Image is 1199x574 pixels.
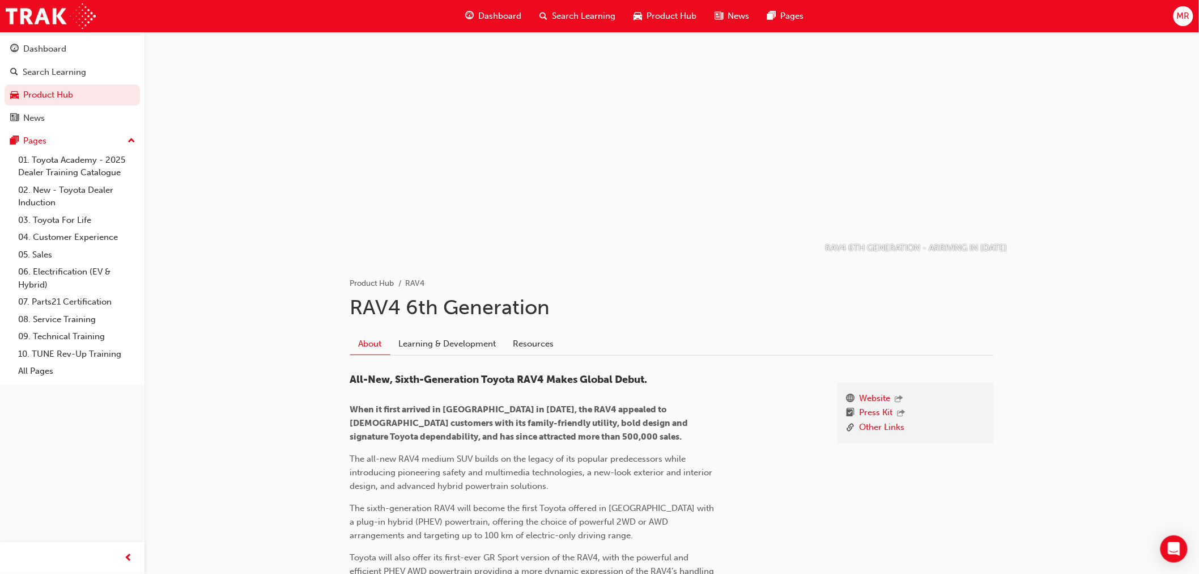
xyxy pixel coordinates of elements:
[14,229,140,246] a: 04. Customer Experience
[10,113,19,124] span: news-icon
[728,10,750,23] span: News
[14,328,140,345] a: 09. Technical Training
[10,136,19,146] span: pages-icon
[847,406,855,421] span: booktick-icon
[540,9,548,23] span: search-icon
[457,5,531,28] a: guage-iconDashboard
[5,130,140,151] button: Pages
[14,293,140,311] a: 07. Parts21 Certification
[895,395,903,404] span: outbound-icon
[479,10,522,23] span: Dashboard
[406,277,425,290] li: RAV4
[5,108,140,129] a: News
[1177,10,1190,23] span: MR
[634,9,643,23] span: car-icon
[14,263,140,293] a: 06. Electrification (EV & Hybrid)
[5,62,140,83] a: Search Learning
[23,43,66,56] div: Dashboard
[860,406,893,421] a: Press Kit
[350,373,648,386] span: All-New, Sixth-Generation Toyota RAV4 Makes Global Debut.
[10,67,18,78] span: search-icon
[706,5,759,28] a: news-iconNews
[5,85,140,105] a: Product Hub
[10,44,19,54] span: guage-icon
[531,5,625,28] a: search-iconSearch Learning
[390,333,505,354] a: Learning & Development
[14,151,140,182] a: 01. Toyota Academy - 2025 Dealer Training Catalogue
[14,182,140,212] a: 02. New - Toyota Dealer Induction
[847,392,855,407] span: www-icon
[826,242,1007,255] p: RAV4 6TH GENERATION - ARRIVING IN [DATE]
[860,421,905,435] a: Other Links
[715,9,724,23] span: news-icon
[127,134,135,149] span: up-icon
[6,3,96,29] img: Trak
[552,10,616,23] span: Search Learning
[23,112,45,125] div: News
[5,36,140,130] button: DashboardSearch LearningProduct HubNews
[14,345,140,363] a: 10. TUNE Rev-Up Training
[14,311,140,328] a: 08. Service Training
[1160,535,1188,563] div: Open Intercom Messenger
[350,503,717,541] span: The sixth-generation RAV4 will become the first Toyota offered in [GEOGRAPHIC_DATA] with a plug-i...
[350,278,394,288] a: Product Hub
[647,10,697,23] span: Product Hub
[898,409,905,419] span: outbound-icon
[847,421,855,435] span: link-icon
[625,5,706,28] a: car-iconProduct Hub
[860,392,891,407] a: Website
[14,246,140,264] a: 05. Sales
[505,333,563,354] a: Resources
[14,212,140,229] a: 03. Toyota For Life
[781,10,804,23] span: Pages
[350,295,994,320] h1: RAV4 6th Generation
[5,39,140,60] a: Dashboard
[23,134,46,147] div: Pages
[759,5,813,28] a: pages-iconPages
[1174,6,1193,26] button: MR
[125,551,133,565] span: prev-icon
[466,9,474,23] span: guage-icon
[768,9,776,23] span: pages-icon
[14,362,140,380] a: All Pages
[350,454,715,491] span: The all-new RAV4 medium SUV builds on the legacy of its popular predecessors while introducing pi...
[350,404,690,442] span: When it first arrived in [GEOGRAPHIC_DATA] in [DATE], the RAV4 appealed to [DEMOGRAPHIC_DATA] cus...
[10,90,19,100] span: car-icon
[350,333,390,355] a: About
[23,66,86,79] div: Search Learning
